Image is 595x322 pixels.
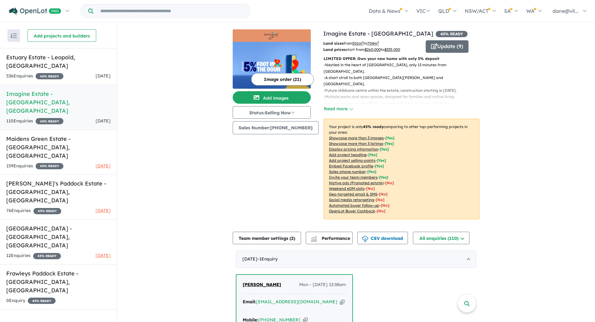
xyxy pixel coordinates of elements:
[329,164,373,168] u: Embed Facebook profile
[324,119,479,219] p: Your project is only comparing to other top-performing projects in your area: - - - - - - - - - -...
[235,32,308,39] img: Imagine Estate - Strathfieldsaye Logo
[362,41,364,44] sup: 2
[324,105,353,112] button: Read more
[96,118,111,124] span: [DATE]
[329,141,383,146] u: Showcase more than 3 listings
[384,47,400,52] u: $ 335,000
[380,147,389,151] span: [ Yes ]
[6,90,111,115] h5: Imagine Estate - [GEOGRAPHIC_DATA] , [GEOGRAPHIC_DATA]
[329,181,384,185] u: Native ads (Promoted estate)
[324,100,484,107] p: - Easy access to sporting fields, playgrounds and community facilities.
[329,192,377,196] u: Geo-targeted email & SMS
[311,236,317,239] img: line-chart.svg
[233,106,311,119] button: Status:Selling Now
[27,29,96,42] button: Add projects and builders
[329,209,375,213] u: OpenLot Buyer Cashback
[6,162,63,170] div: 159 Enquir ies
[6,207,61,215] div: 76 Enquir ies
[329,136,384,140] u: Showcase more than 3 images
[357,232,408,244] button: CSV download
[291,235,294,241] span: 2
[329,175,378,180] u: Invite your team members
[96,253,111,258] span: [DATE]
[324,62,484,75] p: - Nestled in the heart of [GEOGRAPHIC_DATA], only 13 minutes from [GEOGRAPHIC_DATA].
[33,208,61,214] span: 45 % READY
[367,169,376,174] span: [ Yes ]
[352,41,364,46] u: 501 m
[379,175,388,180] span: [ Yes ]
[366,186,375,191] span: [No]
[6,72,63,80] div: 536 Enquir ies
[251,73,314,86] button: Image order (21)
[243,282,281,287] span: [PERSON_NAME]
[426,40,469,53] button: Update (9)
[28,298,56,304] span: 45 % READY
[6,135,111,160] h5: Maidens Green Estate - [GEOGRAPHIC_DATA] , [GEOGRAPHIC_DATA]
[324,87,484,94] p: - Future childcare centre within the estate, construction starting in [DATE].
[340,299,345,305] button: Copy
[233,232,301,244] button: Team member settings (2)
[385,136,394,140] span: [ Yes ]
[377,158,386,163] span: [ Yes ]
[385,181,394,185] span: [No]
[553,8,578,14] span: dane@vil...
[96,73,111,79] span: [DATE]
[96,163,111,169] span: [DATE]
[6,53,111,70] h5: Estuary Estate - Leopold , [GEOGRAPHIC_DATA]
[323,47,421,53] p: start from
[329,169,366,174] u: Sales phone number
[6,224,111,250] h5: [GEOGRAPHIC_DATA] - [GEOGRAPHIC_DATA] , [GEOGRAPHIC_DATA]
[323,47,346,52] b: Land prices
[375,164,384,168] span: [ Yes ]
[329,203,379,208] u: Automated buyer follow-up
[6,117,63,125] div: 110 Enquir ies
[381,203,389,208] span: [No]
[236,250,476,268] div: [DATE]
[329,158,375,163] u: Add project selling-points
[323,40,421,47] p: from
[368,152,377,157] span: [ Yes ]
[96,208,111,213] span: [DATE]
[379,192,388,196] span: [No]
[324,56,479,62] p: LIMITED OFFER: Own your new home with only 5% deposit
[6,269,111,295] h5: Frawleys Paddock Estate - [GEOGRAPHIC_DATA] , [GEOGRAPHIC_DATA]
[377,41,379,44] sup: 2
[364,47,381,52] u: $ 260,000
[36,118,63,124] span: 45 % READY
[311,238,317,242] img: bar-chart.svg
[323,41,344,46] b: Land sizes
[329,186,364,191] u: Weekend eDM slots
[363,124,384,129] b: 45 % ready
[376,197,384,202] span: [No]
[36,73,63,79] span: 45 % READY
[257,256,278,262] span: - 1 Enquir y
[329,197,374,202] u: Social media retargeting
[233,42,311,89] img: Imagine Estate - Strathfieldsaye
[436,31,468,37] span: 45 % READY
[233,29,311,89] a: Imagine Estate - Strathfieldsaye LogoImagine Estate - Strathfieldsaye
[6,297,56,305] div: 0 Enquir y
[9,7,61,15] img: Openlot PRO Logo White
[243,281,281,289] a: [PERSON_NAME]
[367,41,379,46] u: 704 m
[385,141,394,146] span: [ Yes ]
[11,33,17,38] img: sort.svg
[413,232,469,244] button: All enquiries (110)
[329,152,367,157] u: Add project headline
[33,253,61,259] span: 45 % READY
[95,4,249,18] input: Try estate name, suburb, builder or developer
[6,252,61,260] div: 12 Enquir ies
[312,235,350,241] span: Performance
[306,232,353,244] button: Performance
[299,281,346,289] span: Mon - [DATE] 12:38am
[362,236,368,242] img: download icon
[324,75,484,87] p: - A short stroll to both [GEOGRAPHIC_DATA][PERSON_NAME] and [GEOGRAPHIC_DATA].
[6,179,111,205] h5: [PERSON_NAME]'s Paddock Estate - [GEOGRAPHIC_DATA] , [GEOGRAPHIC_DATA]
[329,147,378,151] u: Display pricing information
[36,163,63,169] span: 45 % READY
[256,299,337,305] a: [EMAIL_ADDRESS][DOMAIN_NAME]
[323,30,433,37] a: Imagine Estate - [GEOGRAPHIC_DATA]
[377,209,385,213] span: [No]
[243,299,256,305] strong: Email:
[233,121,319,134] button: Sales Number:[PHONE_NUMBER]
